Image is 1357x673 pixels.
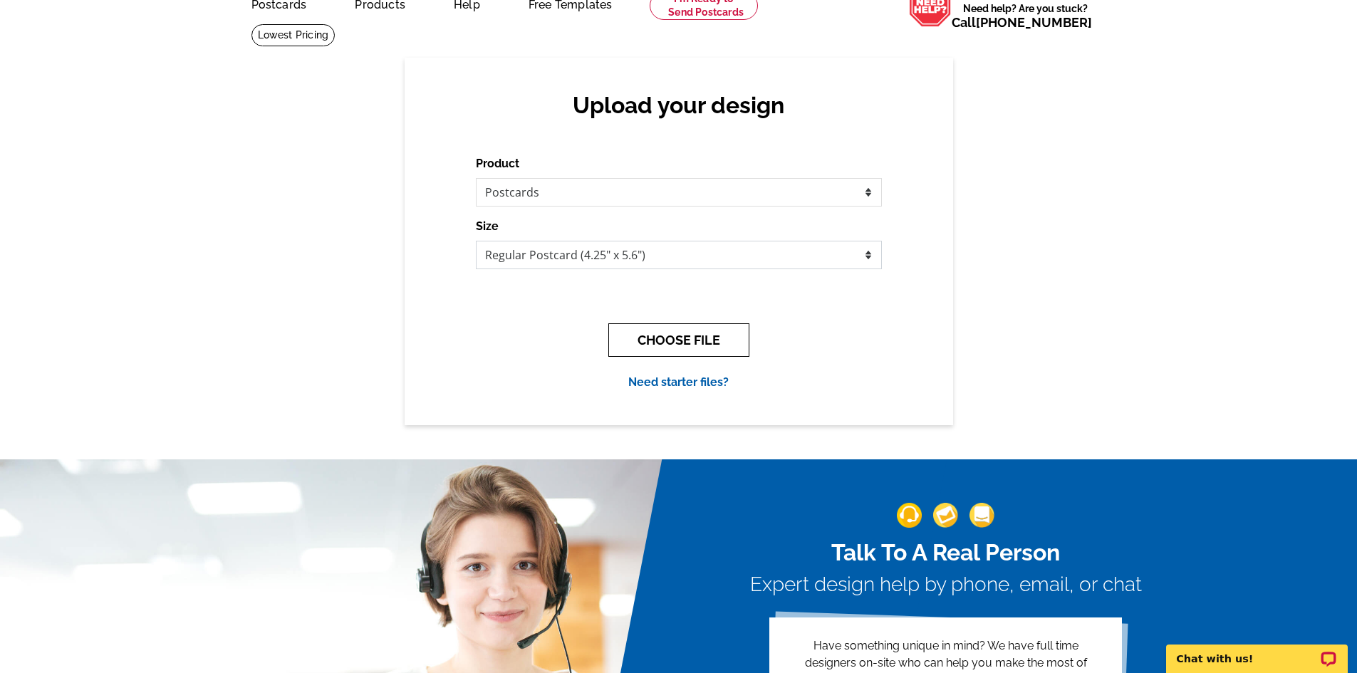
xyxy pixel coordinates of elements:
a: [PHONE_NUMBER] [976,15,1092,30]
img: support-img-2.png [933,503,958,528]
img: support-img-1.png [897,503,922,528]
span: Call [952,15,1092,30]
span: Need help? Are you stuck? [952,1,1099,30]
iframe: LiveChat chat widget [1157,628,1357,673]
h2: Upload your design [490,92,868,119]
label: Product [476,155,519,172]
h2: Talk To A Real Person [750,539,1142,566]
a: Need starter files? [628,375,729,389]
button: CHOOSE FILE [608,323,749,357]
img: support-img-3_1.png [969,503,994,528]
h3: Expert design help by phone, email, or chat [750,573,1142,597]
label: Size [476,218,499,235]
